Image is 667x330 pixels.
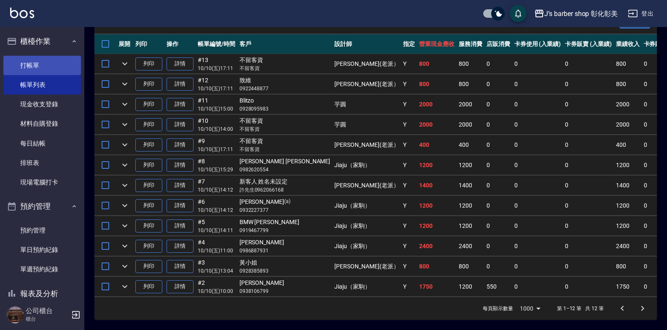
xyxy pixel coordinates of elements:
button: 列印 [135,138,162,151]
button: expand row [118,240,131,252]
p: 10/10 (五) 14:12 [198,206,235,214]
td: [PERSON_NAME](老派） [332,257,401,276]
td: 2000 [614,95,642,114]
td: 1200 [457,277,484,297]
button: 列印 [135,118,162,131]
a: 單週預約紀錄 [3,260,81,279]
td: 0 [484,74,512,94]
a: 排班表 [3,153,81,173]
button: 登出 [624,6,657,22]
td: 1200 [457,216,484,236]
a: 帳單列表 [3,75,81,95]
p: 第 1–12 筆 共 12 筆 [557,305,604,312]
td: 1200 [417,216,457,236]
td: 0 [563,216,614,236]
td: Y [401,135,417,155]
td: 1400 [417,176,457,195]
th: 業績收入 [614,34,642,54]
td: 800 [417,54,457,74]
div: BMW [PERSON_NAME] [239,218,331,227]
td: 1750 [614,277,642,297]
p: 0919467799 [239,227,331,234]
td: [PERSON_NAME](老派） [332,176,401,195]
td: 芋圓 [332,115,401,135]
a: 每日結帳 [3,134,81,153]
a: 打帳單 [3,56,81,75]
p: (a) [284,197,290,206]
td: #11 [196,95,237,114]
td: 0 [563,95,614,114]
button: expand row [118,118,131,131]
th: 操作 [164,34,196,54]
div: 致維 [239,76,331,85]
button: 列印 [135,78,162,91]
th: 店販消費 [484,34,512,54]
td: #9 [196,135,237,155]
td: 0 [512,176,563,195]
td: Y [401,54,417,74]
p: 10/10 (五) 10:00 [198,287,235,295]
p: 10/10 (五) 17:11 [198,85,235,92]
td: 800 [457,74,484,94]
div: 新客人 姓名未設定 [239,177,331,186]
td: 0 [484,54,512,74]
div: 1000 [516,297,543,320]
button: expand row [118,138,131,151]
td: 800 [417,74,457,94]
th: 列印 [133,34,164,54]
div: 不留客資 [239,56,331,65]
button: expand row [118,78,131,90]
button: 列印 [135,199,162,212]
a: 詳情 [167,240,194,253]
button: 列印 [135,98,162,111]
p: 許先生0962066168 [239,186,331,194]
td: 1400 [457,176,484,195]
td: 2000 [614,115,642,135]
td: #12 [196,74,237,94]
th: 帳單編號/時間 [196,34,237,54]
td: 2400 [417,236,457,256]
td: Jiaju（家駒） [332,196,401,216]
td: 0 [563,257,614,276]
td: #5 [196,216,237,236]
p: 10/10 (五) 15:00 [198,105,235,113]
td: Y [401,277,417,297]
a: 詳情 [167,280,194,293]
th: 卡券販賣 (入業績) [563,34,614,54]
div: [PERSON_NAME] [PERSON_NAME] [239,157,331,166]
td: 芋圓 [332,95,401,114]
td: 2000 [457,95,484,114]
td: 2000 [457,115,484,135]
p: 不留客資 [239,65,331,72]
td: Y [401,216,417,236]
td: 0 [484,135,512,155]
td: 1200 [614,155,642,175]
td: #13 [196,54,237,74]
button: expand row [118,219,131,232]
td: 1200 [614,196,642,216]
td: Y [401,115,417,135]
button: 預約管理 [3,195,81,217]
p: 0982620554 [239,166,331,173]
button: expand row [118,280,131,293]
p: 0932227377 [239,206,331,214]
th: 服務消費 [457,34,484,54]
td: Y [401,155,417,175]
a: 詳情 [167,98,194,111]
td: #6 [196,196,237,216]
td: Y [401,257,417,276]
td: 1400 [614,176,642,195]
td: 800 [417,257,457,276]
td: Y [401,95,417,114]
td: 800 [457,257,484,276]
p: 10/10 (五) 14:12 [198,186,235,194]
p: 不留客資 [239,125,331,133]
button: 櫃檯作業 [3,30,81,52]
td: Jiaju（家駒） [332,155,401,175]
button: expand row [118,199,131,212]
a: 詳情 [167,199,194,212]
td: #8 [196,155,237,175]
td: 0 [512,236,563,256]
div: [PERSON_NAME] [239,197,331,206]
td: 800 [457,54,484,74]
